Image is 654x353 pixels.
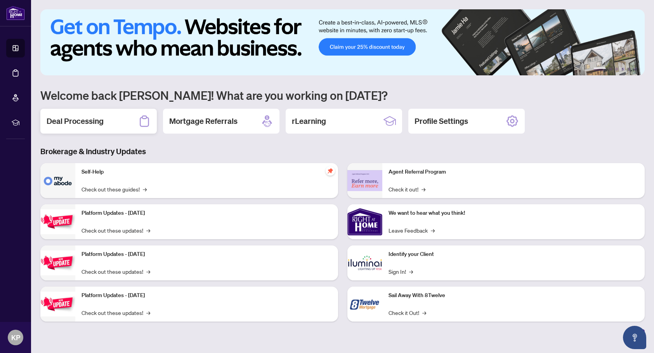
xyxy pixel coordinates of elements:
button: 6 [634,68,637,71]
img: Self-Help [40,163,75,198]
h1: Welcome back [PERSON_NAME]! What are you working on [DATE]? [40,88,645,103]
span: → [431,226,435,235]
a: Check out these guides!→ [82,185,147,193]
img: Platform Updates - June 23, 2025 [40,292,75,316]
span: → [143,185,147,193]
span: pushpin [326,166,335,176]
p: Identify your Client [389,250,639,259]
img: Platform Updates - July 21, 2025 [40,209,75,234]
img: logo [6,6,25,20]
a: Check out these updates!→ [82,226,150,235]
img: Slide 0 [40,9,645,75]
span: → [146,226,150,235]
span: → [146,308,150,317]
button: 5 [628,68,631,71]
h3: Brokerage & Industry Updates [40,146,645,157]
h2: rLearning [292,116,326,127]
a: Check out these updates!→ [82,308,150,317]
button: 4 [621,68,625,71]
h2: Profile Settings [415,116,468,127]
a: Check it out!→ [389,185,425,193]
img: Identify your Client [347,245,382,280]
button: Open asap [623,326,646,349]
span: → [146,267,150,276]
img: Platform Updates - July 8, 2025 [40,250,75,275]
span: → [409,267,413,276]
span: → [422,185,425,193]
img: Sail Away With 8Twelve [347,287,382,322]
a: Check it Out!→ [389,308,426,317]
h2: Deal Processing [47,116,104,127]
a: Leave Feedback→ [389,226,435,235]
img: Agent Referral Program [347,170,382,191]
button: 2 [609,68,612,71]
a: Check out these updates!→ [82,267,150,276]
button: 1 [593,68,606,71]
p: Platform Updates - [DATE] [82,209,332,217]
h2: Mortgage Referrals [169,116,238,127]
p: Platform Updates - [DATE] [82,291,332,300]
a: Sign In!→ [389,267,413,276]
p: Self-Help [82,168,332,176]
p: Agent Referral Program [389,168,639,176]
img: We want to hear what you think! [347,204,382,239]
span: → [422,308,426,317]
button: 3 [615,68,618,71]
p: Platform Updates - [DATE] [82,250,332,259]
p: We want to hear what you think! [389,209,639,217]
span: KP [11,332,20,343]
p: Sail Away With 8Twelve [389,291,639,300]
